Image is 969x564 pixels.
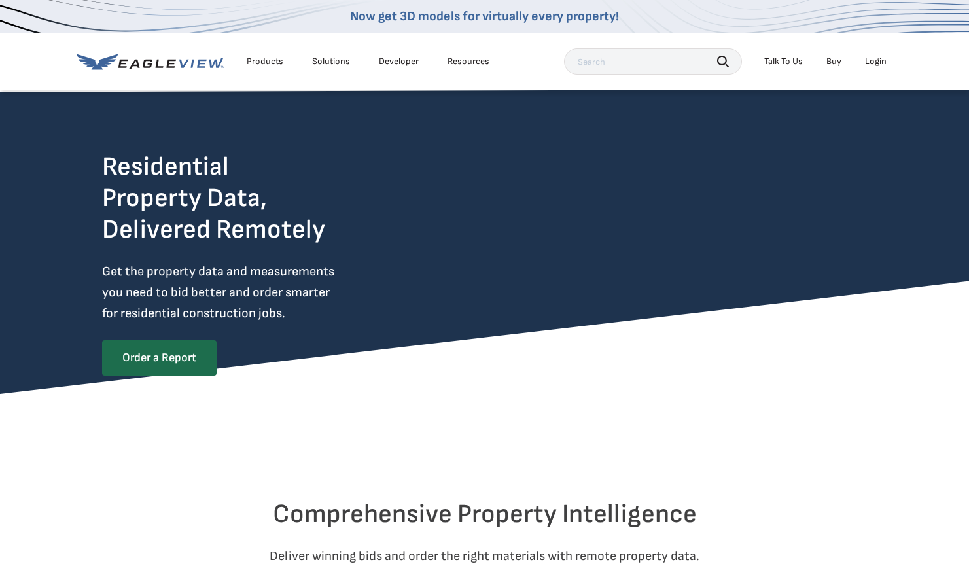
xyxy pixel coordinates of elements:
[764,56,803,67] div: Talk To Us
[102,151,325,245] h2: Residential Property Data, Delivered Remotely
[564,48,742,75] input: Search
[350,9,619,24] a: Now get 3D models for virtually every property!
[865,56,887,67] div: Login
[247,56,283,67] div: Products
[826,56,841,67] a: Buy
[312,56,350,67] div: Solutions
[379,56,419,67] a: Developer
[448,56,489,67] div: Resources
[102,340,217,376] a: Order a Report
[102,499,868,530] h2: Comprehensive Property Intelligence
[102,261,389,324] p: Get the property data and measurements you need to bid better and order smarter for residential c...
